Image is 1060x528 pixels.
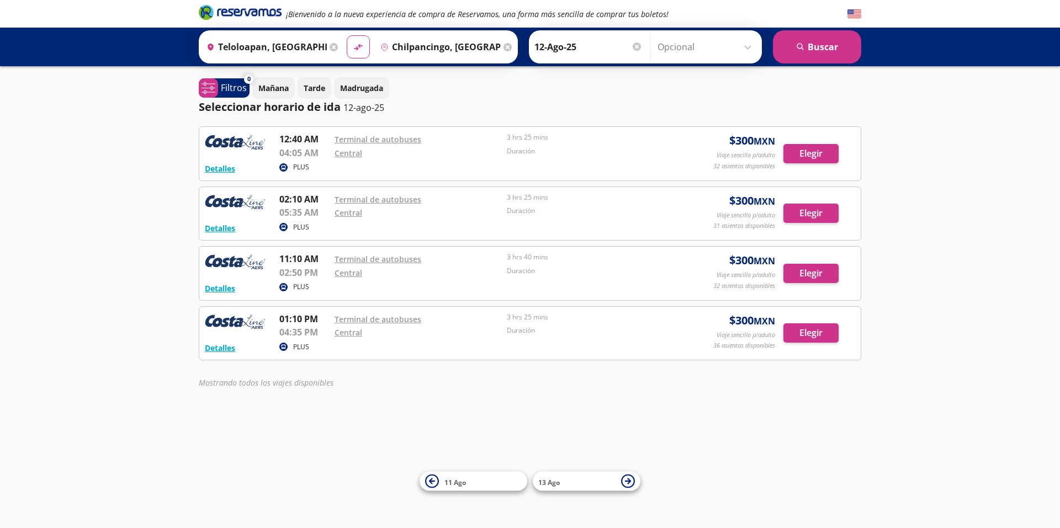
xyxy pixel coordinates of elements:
[729,132,775,149] span: $ 300
[783,204,839,223] button: Elegir
[205,312,266,334] img: RESERVAMOS
[847,7,861,21] button: English
[717,270,775,280] p: Viaje sencillo p/adulto
[507,206,674,216] p: Duración
[247,74,251,84] span: 0
[199,4,282,24] a: Brand Logo
[335,327,362,338] a: Central
[334,77,389,99] button: Madrugada
[729,252,775,269] span: $ 300
[335,207,362,218] a: Central
[335,254,421,264] a: Terminal de autobuses
[199,377,333,388] em: Mostrando todos los viajes disponibles
[335,148,362,158] a: Central
[293,342,309,352] p: PLUS
[729,312,775,329] span: $ 300
[507,266,674,276] p: Duración
[783,264,839,283] button: Elegir
[293,162,309,172] p: PLUS
[279,132,329,146] p: 12:40 AM
[205,282,235,294] button: Detalles
[258,82,289,94] p: Mañana
[754,255,775,267] small: MXN
[335,268,362,278] a: Central
[298,77,331,99] button: Tarde
[713,281,775,291] p: 32 asientos disponibles
[507,132,674,142] p: 3 hrs 25 mins
[717,330,775,340] p: Viaje sencillo p/adulto
[286,9,669,19] em: ¡Bienvenido a la nueva experiencia de compra de Reservamos, una forma más sencilla de comprar tus...
[713,221,775,231] p: 31 asientos disponibles
[507,252,674,262] p: 3 hrs 40 mins
[444,477,466,487] span: 11 Ago
[304,82,325,94] p: Tarde
[335,314,421,324] a: Terminal de autobuses
[717,151,775,160] p: Viaje sencillo p/adulto
[205,222,235,234] button: Detalles
[507,326,674,335] p: Duración
[713,341,775,350] p: 36 asientos disponibles
[507,312,674,322] p: 3 hrs 25 mins
[340,82,383,94] p: Madrugada
[205,132,266,154] img: RESERVAMOS
[252,77,295,99] button: Mañana
[335,194,421,205] a: Terminal de autobuses
[279,312,329,326] p: 01:10 PM
[205,252,266,274] img: RESERVAMOS
[376,33,501,61] input: Buscar Destino
[293,222,309,232] p: PLUS
[199,78,250,98] button: 0Filtros
[199,4,282,20] i: Brand Logo
[279,146,329,159] p: 04:05 AM
[658,33,756,61] input: Opcional
[343,101,384,114] p: 12-ago-25
[538,477,560,487] span: 13 Ago
[754,135,775,147] small: MXN
[533,472,640,491] button: 13 Ago
[205,163,235,174] button: Detalles
[713,162,775,171] p: 32 asientos disponibles
[279,193,329,206] p: 02:10 AM
[279,206,329,219] p: 05:35 AM
[534,33,643,61] input: Elegir Fecha
[783,144,839,163] button: Elegir
[773,30,861,63] button: Buscar
[420,472,527,491] button: 11 Ago
[335,134,421,145] a: Terminal de autobuses
[199,99,341,115] p: Seleccionar horario de ida
[202,33,327,61] input: Buscar Origen
[279,252,329,265] p: 11:10 AM
[729,193,775,209] span: $ 300
[754,195,775,207] small: MXN
[279,326,329,339] p: 04:35 PM
[205,342,235,354] button: Detalles
[293,282,309,292] p: PLUS
[279,266,329,279] p: 02:50 PM
[754,315,775,327] small: MXN
[205,193,266,215] img: RESERVAMOS
[783,323,839,343] button: Elegir
[717,211,775,220] p: Viaje sencillo p/adulto
[507,146,674,156] p: Duración
[507,193,674,202] p: 3 hrs 25 mins
[221,81,247,94] p: Filtros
